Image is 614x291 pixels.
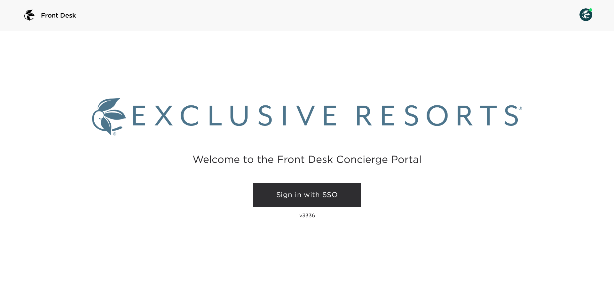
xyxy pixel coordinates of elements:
a: Sign in with SSO [253,183,361,207]
img: Exclusive Resorts logo [92,98,522,135]
p: v3336 [299,212,315,218]
img: logo [22,8,37,23]
h2: Welcome to the Front Desk Concierge Portal [193,154,421,164]
img: User [579,8,592,21]
span: Front Desk [41,11,76,20]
